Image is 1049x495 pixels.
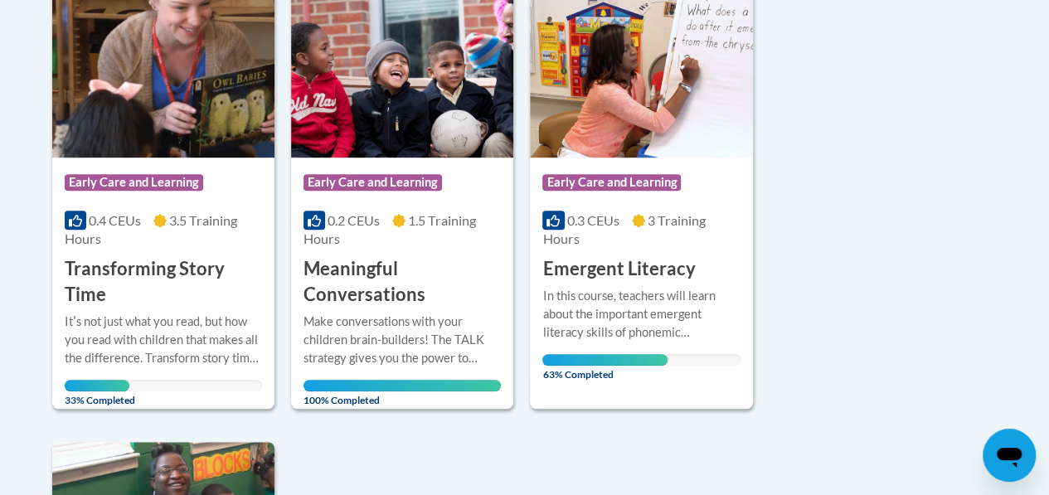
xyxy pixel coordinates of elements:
span: Early Care and Learning [65,174,203,191]
span: 0.2 CEUs [328,212,380,228]
span: 63% Completed [542,354,667,381]
div: Your progress [542,354,667,366]
iframe: Button to launch messaging window [983,429,1036,482]
div: Your progress [65,380,130,391]
h3: Emergent Literacy [542,256,695,282]
div: Itʹs not just what you read, but how you read with children that makes all the difference. Transf... [65,313,262,367]
div: Your progress [304,380,501,391]
h3: Meaningful Conversations [304,256,501,308]
span: 0.4 CEUs [89,212,141,228]
div: Make conversations with your children brain-builders! The TALK strategy gives you the power to en... [304,313,501,367]
span: 0.3 CEUs [567,212,619,228]
span: Early Care and Learning [304,174,442,191]
div: In this course, teachers will learn about the important emergent literacy skills of phonemic awar... [542,287,740,342]
span: Early Care and Learning [542,174,681,191]
span: 33% Completed [65,380,130,406]
h3: Transforming Story Time [65,256,262,308]
span: 100% Completed [304,380,501,406]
